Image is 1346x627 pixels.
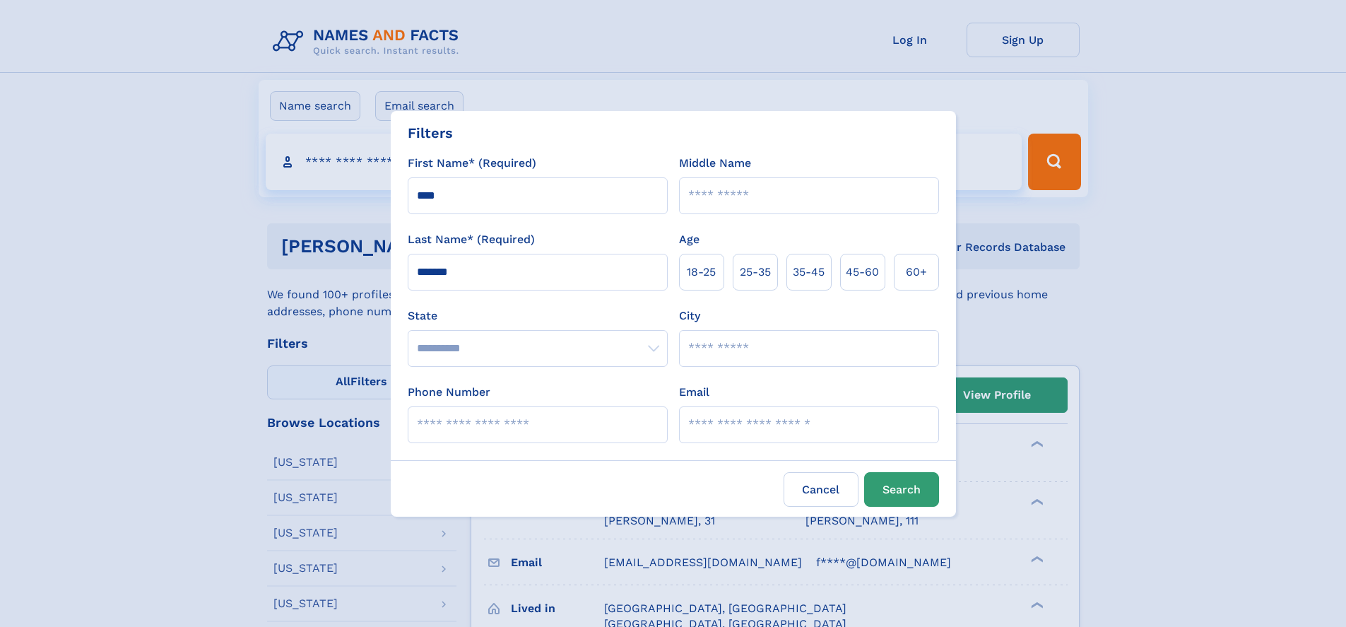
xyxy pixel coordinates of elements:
label: Middle Name [679,155,751,172]
button: Search [864,472,939,507]
label: Email [679,384,709,401]
label: Last Name* (Required) [408,231,535,248]
label: Age [679,231,699,248]
span: 18‑25 [687,264,716,281]
span: 60+ [906,264,927,281]
label: Phone Number [408,384,490,401]
label: Cancel [784,472,858,507]
label: First Name* (Required) [408,155,536,172]
span: 25‑35 [740,264,771,281]
div: Filters [408,122,453,143]
label: City [679,307,700,324]
label: State [408,307,668,324]
span: 35‑45 [793,264,825,281]
span: 45‑60 [846,264,879,281]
